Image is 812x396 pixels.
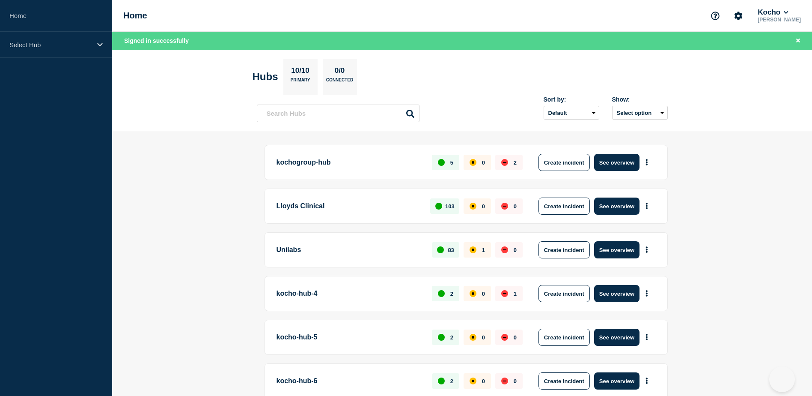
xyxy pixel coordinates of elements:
[326,78,353,87] p: Connected
[514,203,517,210] p: 0
[470,159,476,166] div: affected
[793,36,803,46] button: Close banner
[482,378,485,384] p: 0
[277,241,422,258] p: Unilabs
[331,66,348,78] p: 0/0
[514,159,517,166] p: 2
[641,286,652,302] button: More actions
[435,203,442,210] div: up
[123,11,147,21] h1: Home
[612,96,668,103] div: Show:
[538,285,590,302] button: Create incident
[641,242,652,258] button: More actions
[538,198,590,215] button: Create incident
[538,154,590,171] button: Create incident
[482,291,485,297] p: 0
[594,329,639,346] button: See overview
[544,96,599,103] div: Sort by:
[450,291,453,297] p: 2
[641,198,652,214] button: More actions
[438,290,445,297] div: up
[514,334,517,341] p: 0
[501,246,508,253] div: down
[482,334,485,341] p: 0
[450,159,453,166] p: 5
[438,334,445,341] div: up
[514,378,517,384] p: 0
[470,290,476,297] div: affected
[257,105,419,122] input: Search Hubs
[594,154,639,171] button: See overview
[9,41,92,48] p: Select Hub
[544,106,599,120] select: Sort by
[450,378,453,384] p: 2
[445,203,455,210] p: 103
[482,203,485,210] p: 0
[501,290,508,297] div: down
[594,285,639,302] button: See overview
[470,334,476,341] div: affected
[538,329,590,346] button: Create incident
[756,8,790,17] button: Kocho
[277,329,422,346] p: kocho-hub-5
[501,203,508,210] div: down
[438,159,445,166] div: up
[769,366,795,392] iframe: Help Scout Beacon - Open
[437,246,444,253] div: up
[438,378,445,384] div: up
[706,7,724,25] button: Support
[501,378,508,384] div: down
[277,285,422,302] p: kocho-hub-4
[538,372,590,390] button: Create incident
[641,373,652,389] button: More actions
[277,372,422,390] p: kocho-hub-6
[538,241,590,258] button: Create incident
[470,378,476,384] div: affected
[448,247,454,253] p: 83
[450,334,453,341] p: 2
[470,246,476,253] div: affected
[124,37,189,44] span: Signed in successfully
[482,247,485,253] p: 1
[514,247,517,253] p: 0
[594,198,639,215] button: See overview
[277,154,422,171] p: kochogroup-hub
[514,291,517,297] p: 1
[641,330,652,345] button: More actions
[277,198,421,215] p: Lloyds Clinical
[756,17,803,23] p: [PERSON_NAME]
[501,334,508,341] div: down
[253,71,278,83] h2: Hubs
[594,241,639,258] button: See overview
[482,159,485,166] p: 0
[288,66,313,78] p: 10/10
[729,7,747,25] button: Account settings
[612,106,668,120] button: Select option
[594,372,639,390] button: See overview
[470,203,476,210] div: affected
[501,159,508,166] div: down
[641,155,652,171] button: More actions
[291,78,310,87] p: Primary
